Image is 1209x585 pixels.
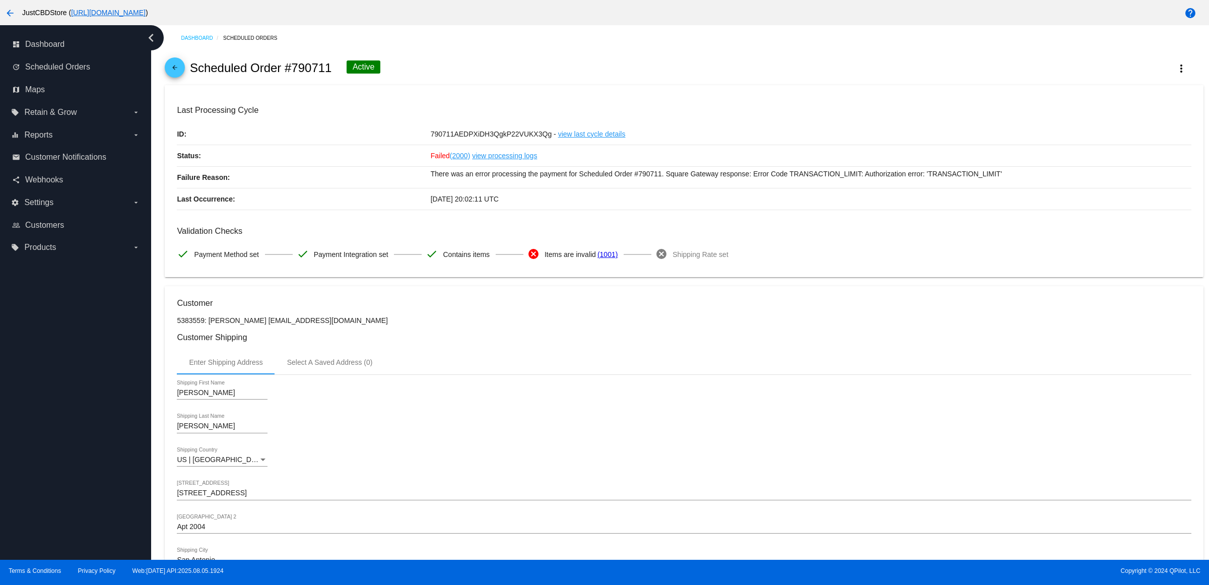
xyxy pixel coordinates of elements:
mat-icon: cancel [527,248,540,260]
a: Scheduled Orders [223,30,286,46]
input: Shipping First Name [177,389,267,397]
i: map [12,86,20,94]
i: arrow_drop_down [132,108,140,116]
div: Enter Shipping Address [189,358,262,366]
span: Customers [25,221,64,230]
span: Failed [431,152,471,160]
p: ID: [177,123,430,145]
i: equalizer [11,131,19,139]
a: [URL][DOMAIN_NAME] [71,9,146,17]
p: Failure Reason: [177,167,430,188]
a: Terms & Conditions [9,567,61,574]
h3: Customer Shipping [177,333,1191,342]
a: dashboard Dashboard [12,36,140,52]
span: Scheduled Orders [25,62,90,72]
mat-icon: arrow_back [4,7,16,19]
i: local_offer [11,243,19,251]
input: Shipping Last Name [177,422,267,430]
p: 5383559: [PERSON_NAME] [EMAIL_ADDRESS][DOMAIN_NAME] [177,316,1191,324]
div: Select A Saved Address (0) [287,358,373,366]
span: Copyright © 2024 QPilot, LLC [613,567,1200,574]
a: Privacy Policy [78,567,116,574]
h3: Last Processing Cycle [177,105,1191,115]
span: Payment Method set [194,244,258,265]
i: people_outline [12,221,20,229]
span: Settings [24,198,53,207]
i: dashboard [12,40,20,48]
span: US | [GEOGRAPHIC_DATA] [177,456,266,464]
a: Dashboard [181,30,223,46]
span: Payment Integration set [314,244,388,265]
span: Retain & Grow [24,108,77,117]
i: local_offer [11,108,19,116]
span: JustCBDStore ( ) [22,9,148,17]
i: share [12,176,20,184]
h3: Validation Checks [177,226,1191,236]
h3: Customer [177,298,1191,308]
span: Items are invalid [545,244,596,265]
a: Web:[DATE] API:2025.08.05.1924 [132,567,224,574]
mat-icon: check [426,248,438,260]
a: (2000) [450,145,470,166]
h2: Scheduled Order #790711 [190,61,332,75]
i: settings [11,199,19,207]
mat-select: Shipping Country [177,456,267,464]
span: Dashboard [25,40,64,49]
i: email [12,153,20,161]
input: Shipping Street 1 [177,489,1191,497]
span: Reports [24,131,52,140]
input: Shipping City [177,556,267,564]
a: share Webhooks [12,172,140,188]
a: (1001) [597,244,618,265]
i: arrow_drop_down [132,243,140,251]
mat-icon: more_vert [1175,62,1187,75]
i: chevron_left [143,30,159,46]
a: update Scheduled Orders [12,59,140,75]
mat-icon: help [1184,7,1196,19]
span: Maps [25,85,45,94]
a: view processing logs [472,145,537,166]
i: update [12,63,20,71]
span: Products [24,243,56,252]
input: Shipping Street 2 [177,523,1191,531]
mat-icon: arrow_back [169,64,181,76]
a: map Maps [12,82,140,98]
mat-icon: check [177,248,189,260]
mat-icon: check [297,248,309,260]
span: Customer Notifications [25,153,106,162]
span: Webhooks [25,175,63,184]
i: arrow_drop_down [132,131,140,139]
p: There was an error processing the payment for Scheduled Order #790711. Square Gateway response: E... [431,167,1191,181]
p: Status: [177,145,430,166]
mat-icon: cancel [655,248,667,260]
div: Active [347,60,381,74]
span: Shipping Rate set [673,244,728,265]
p: Last Occurrence: [177,188,430,210]
span: 790711AEDPXiDH3QgkP22VUKX3Qg - [431,130,556,138]
span: [DATE] 20:02:11 UTC [431,195,499,203]
i: arrow_drop_down [132,199,140,207]
span: Contains items [443,244,490,265]
a: people_outline Customers [12,217,140,233]
a: email Customer Notifications [12,149,140,165]
a: view last cycle details [558,123,626,145]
